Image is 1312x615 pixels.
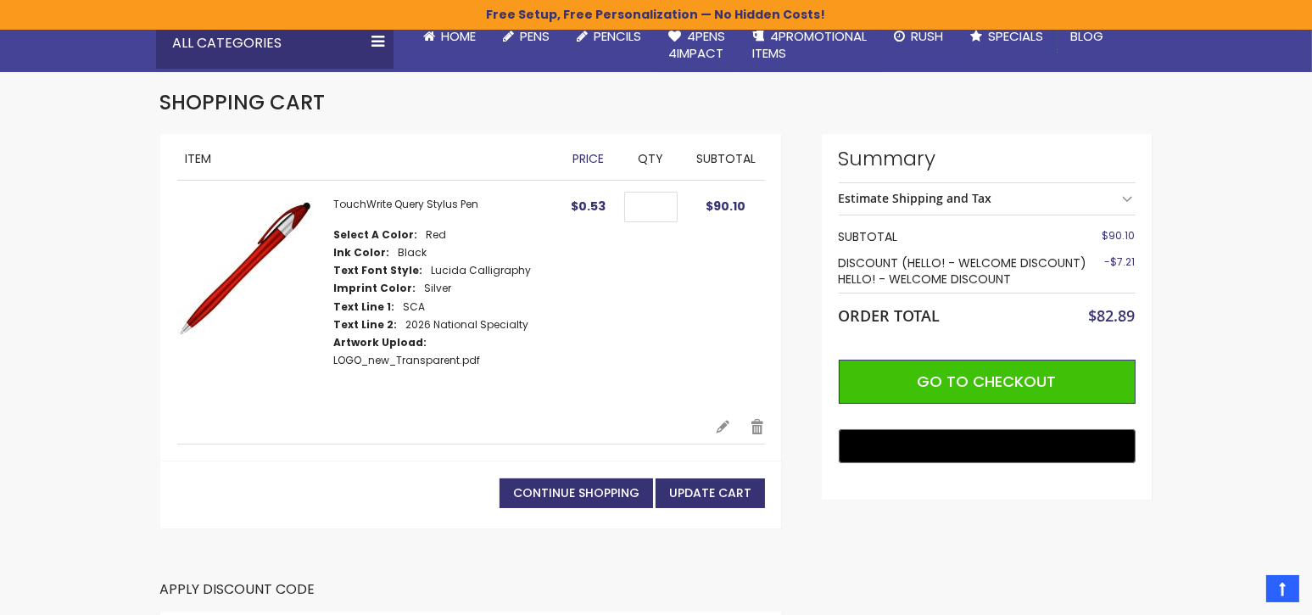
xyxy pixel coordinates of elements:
[839,360,1136,404] button: Go to Checkout
[1058,18,1118,55] a: Blog
[404,300,426,314] dd: SCA
[334,318,398,332] dt: Text Line 2
[656,478,765,508] button: Update Cart
[406,318,529,332] dd: 2026 National Specialty
[656,18,740,73] a: 4Pens4impact
[177,198,317,338] img: TouchWrite Query Stylus Pen-Red
[513,484,639,501] span: Continue Shopping
[442,27,477,45] span: Home
[160,88,326,116] span: Shopping Cart
[572,150,604,167] span: Price
[839,254,1087,271] span: Discount (HELLO! - WELCOME DISCOUNT)
[839,190,992,206] strong: Estimate Shipping and Tax
[334,264,423,277] dt: Text Font Style
[571,198,606,215] span: $0.53
[427,228,447,242] dd: Red
[1172,569,1312,615] iframe: Google Customer Reviews
[564,18,656,55] a: Pencils
[334,300,395,314] dt: Text Line 1
[839,145,1136,172] strong: Summary
[432,264,532,277] dd: Lucida Calligraphy
[425,282,452,295] dd: Silver
[696,150,756,167] span: Subtotal
[334,246,390,260] dt: Ink Color
[638,150,663,167] span: Qty
[957,18,1058,55] a: Specials
[490,18,564,55] a: Pens
[1071,27,1104,45] span: Blog
[1105,254,1136,269] span: -$7.21
[706,198,745,215] span: $90.10
[334,197,479,211] a: TouchWrite Query Stylus Pen
[881,18,957,55] a: Rush
[918,371,1057,392] span: Go to Checkout
[839,303,941,326] strong: Order Total
[753,27,868,62] span: 4PROMOTIONAL ITEMS
[186,150,212,167] span: Item
[160,580,315,612] strong: Apply Discount Code
[669,484,751,501] span: Update Cart
[500,478,653,508] a: Continue Shopping
[595,27,642,45] span: Pencils
[1089,305,1136,326] span: $82.89
[989,27,1044,45] span: Specials
[1103,228,1136,243] span: $90.10
[156,18,394,69] div: All Categories
[839,429,1136,463] button: Buy with GPay
[521,27,550,45] span: Pens
[912,27,944,45] span: Rush
[177,198,334,402] a: TouchWrite Query Stylus Pen-Red
[334,282,416,295] dt: Imprint Color
[334,336,427,349] dt: Artwork Upload
[740,18,881,73] a: 4PROMOTIONALITEMS
[334,228,418,242] dt: Select A Color
[669,27,726,62] span: 4Pens 4impact
[839,224,1089,250] th: Subtotal
[399,246,427,260] dd: Black
[410,18,490,55] a: Home
[839,271,1012,288] span: HELLO! - WELCOME DISCOUNT
[334,353,481,367] a: LOGO_new_Transparent.pdf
